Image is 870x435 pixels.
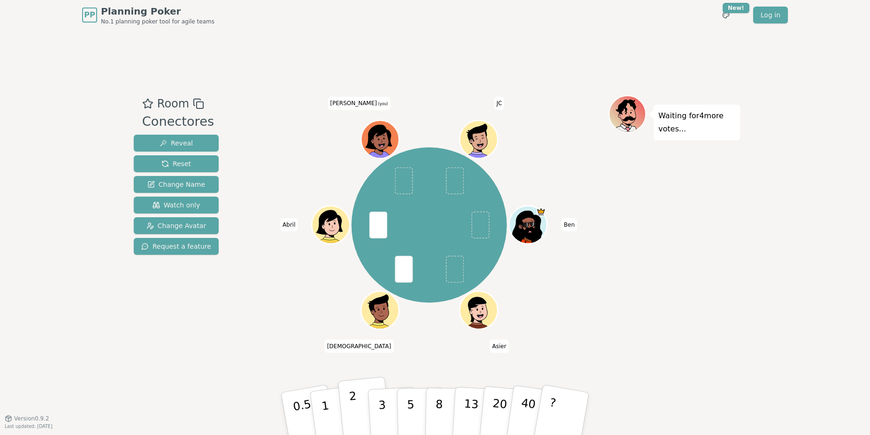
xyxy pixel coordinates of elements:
[723,3,749,13] div: New!
[134,238,219,255] button: Request a feature
[101,5,214,18] span: Planning Poker
[536,207,545,216] span: Ben is the host
[153,200,200,210] span: Watch only
[490,340,509,353] span: Click to change your name
[157,95,189,112] span: Room
[82,5,214,25] a: PPPlanning PokerNo.1 planning poker tool for agile teams
[147,180,205,189] span: Change Name
[753,7,788,23] a: Log in
[142,95,153,112] button: Add as favourite
[14,415,49,422] span: Version 0.9.2
[101,18,214,25] span: No.1 planning poker tool for agile teams
[717,7,734,23] button: New!
[134,197,219,214] button: Watch only
[5,424,53,429] span: Last updated: [DATE]
[325,340,393,353] span: Click to change your name
[146,221,206,230] span: Change Avatar
[142,112,214,131] div: Conectores
[134,217,219,234] button: Change Avatar
[134,135,219,152] button: Reveal
[141,242,211,251] span: Request a feature
[134,155,219,172] button: Reset
[84,9,95,21] span: PP
[377,102,388,107] span: (you)
[328,97,390,110] span: Click to change your name
[280,218,298,231] span: Click to change your name
[658,109,735,136] p: Waiting for 4 more votes...
[134,176,219,193] button: Change Name
[5,415,49,422] button: Version0.9.2
[362,122,397,157] button: Click to change your avatar
[160,138,193,148] span: Reveal
[494,97,504,110] span: Click to change your name
[562,218,577,231] span: Click to change your name
[161,159,191,168] span: Reset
